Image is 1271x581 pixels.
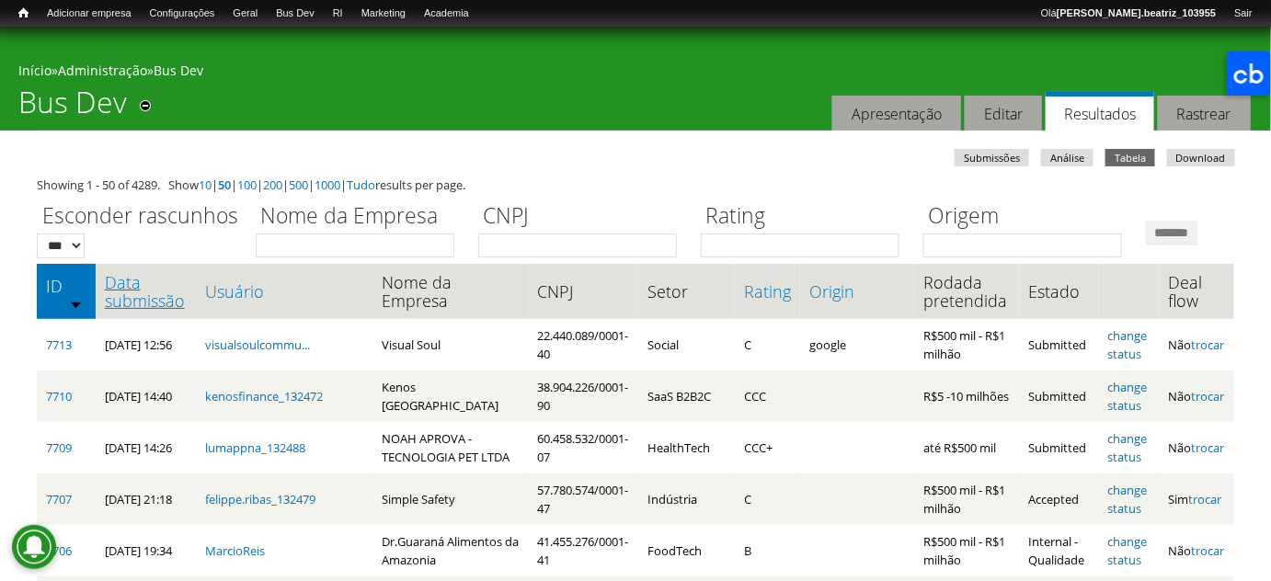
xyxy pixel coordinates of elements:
a: lumappna_132488 [205,439,305,456]
td: R$5 -10 milhões [914,370,1020,422]
div: Showing 1 - 50 of 4289. Show | | | | | | results per page. [37,176,1234,194]
a: MarcioReis [205,542,265,559]
td: B [735,525,800,576]
td: CCC+ [735,422,800,473]
td: HealthTech [638,422,735,473]
a: visualsoulcommu... [205,336,310,353]
img: ordem crescente [70,298,82,310]
a: Tabela [1105,149,1155,166]
a: Bus Dev [154,62,203,79]
strong: [PERSON_NAME].beatriz_103955 [1057,7,1216,18]
a: Adicionar empresa [38,5,141,23]
label: Origem [923,200,1134,234]
th: Estado [1020,264,1099,319]
a: Editar [965,96,1042,131]
a: Início [18,62,52,79]
a: Rastrear [1158,96,1251,131]
a: 7713 [46,336,72,353]
a: Marketing [352,5,415,23]
a: 7707 [46,491,72,507]
td: Não [1159,319,1234,370]
a: trocar [1191,542,1224,559]
a: Tudo [347,177,375,193]
td: R$500 mil - R$1 milhão [914,319,1020,370]
label: Nome da Empresa [256,200,466,234]
td: FoodTech [638,525,735,576]
a: 10 [199,177,212,193]
th: Nome da Empresa [373,264,529,319]
span: Início [18,6,29,19]
td: 57.780.574/0001-47 [529,473,639,525]
td: [DATE] 21:18 [96,473,196,525]
a: Submissões [955,149,1029,166]
a: kenosfinance_132472 [205,388,323,404]
td: 41.455.276/0001-41 [529,525,639,576]
a: 100 [237,177,257,193]
td: [DATE] 14:26 [96,422,196,473]
a: Data submissão [105,273,187,310]
h1: Bus Dev [18,85,127,131]
td: [DATE] 12:56 [96,319,196,370]
label: CNPJ [478,200,689,234]
a: 200 [263,177,282,193]
td: Não [1159,422,1234,473]
td: R$500 mil - R$1 milhão [914,525,1020,576]
a: 1000 [315,177,340,193]
td: google [800,319,914,370]
td: [DATE] 19:34 [96,525,196,576]
td: Não [1159,370,1234,422]
div: » » [18,62,1253,85]
a: Análise [1041,149,1094,166]
a: trocar [1191,388,1224,404]
td: [DATE] 14:40 [96,370,196,422]
a: Apresentação [832,96,961,131]
a: Olá[PERSON_NAME].beatriz_103955 [1032,5,1225,23]
a: Academia [415,5,478,23]
td: Submitted [1020,422,1099,473]
th: Rodada pretendida [914,264,1020,319]
td: R$500 mil - R$1 milhão [914,473,1020,525]
a: Geral [223,5,267,23]
td: Dr.Guaraná Alimentos da Amazonia [373,525,529,576]
td: C [735,319,800,370]
a: 500 [289,177,308,193]
a: Resultados [1046,92,1154,131]
td: 38.904.226/0001-90 [529,370,639,422]
a: change status [1108,379,1148,414]
td: Indústria [638,473,735,525]
td: Não [1159,525,1234,576]
a: Início [9,5,38,22]
td: Visual Soul [373,319,529,370]
td: C [735,473,800,525]
a: Origin [809,282,905,301]
td: NOAH APROVA - TECNOLOGIA PET LTDA [373,422,529,473]
a: 7709 [46,439,72,456]
a: 7706 [46,542,72,559]
a: trocar [1191,439,1224,456]
a: Download [1167,149,1235,166]
a: Usuário [205,282,363,301]
a: Rating [744,282,791,301]
a: change status [1108,430,1148,465]
td: Submitted [1020,319,1099,370]
a: 7710 [46,388,72,404]
label: Rating [701,200,911,234]
th: Setor [638,264,735,319]
td: Simple Safety [373,473,529,525]
a: change status [1108,482,1148,517]
td: CCC [735,370,800,422]
td: Submitted [1020,370,1099,422]
a: change status [1108,533,1148,568]
td: Internal - Qualidade [1020,525,1099,576]
a: trocar [1188,491,1221,507]
a: Configurações [141,5,224,23]
th: CNPJ [529,264,639,319]
a: ID [46,277,86,295]
td: até R$500 mil [914,422,1020,473]
td: Accepted [1020,473,1099,525]
td: Sim [1159,473,1234,525]
a: Bus Dev [267,5,324,23]
label: Esconder rascunhos [37,200,244,234]
a: felippe.ribas_132479 [205,491,315,507]
a: Administração [58,62,147,79]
